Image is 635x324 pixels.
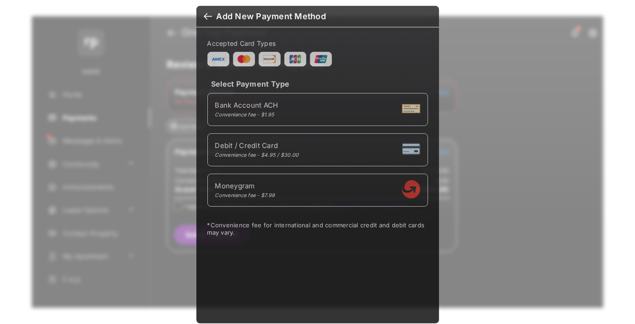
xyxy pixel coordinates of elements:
[207,39,280,47] span: Accepted Card Types
[215,141,299,150] span: Debit / Credit Card
[215,111,278,118] div: Convenience fee - $1.95
[207,79,428,88] h4: Select Payment Type
[215,181,275,190] span: Moneygram
[215,192,275,198] div: Convenience fee - $7.99
[215,152,299,158] div: Convenience fee - $4.95 / $30.00
[217,11,326,22] div: Add New Payment Method
[207,221,428,238] div: * Convenience fee for international and commercial credit and debit cards may vary.
[215,101,278,110] span: Bank Account ACH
